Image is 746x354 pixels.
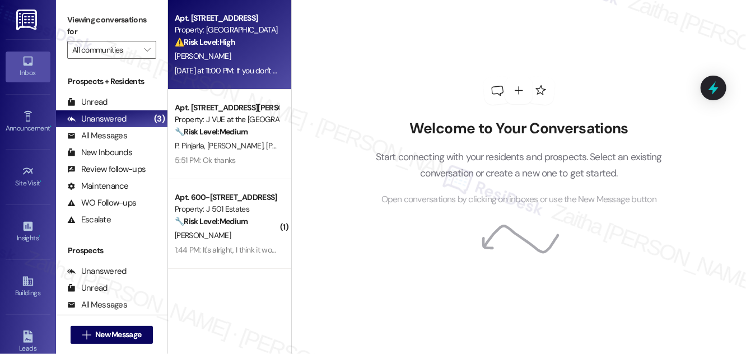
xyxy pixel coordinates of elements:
div: Prospects [56,245,167,257]
span: [PERSON_NAME] [175,51,231,61]
div: [DATE] at 11:00 PM: If you don't fix it tmr, I am going to call malden police [175,66,403,76]
i:  [144,45,150,54]
a: Site Visit • [6,162,50,192]
div: Prospects + Residents [56,76,167,87]
div: Unread [67,282,108,294]
div: 1:44 PM: It's alright, I think it won't be an ongoing issue. It appears family was visiting them.... [175,245,617,255]
span: [PERSON_NAME] [207,141,267,151]
img: ResiDesk Logo [16,10,39,30]
div: Apt. [STREET_ADDRESS][PERSON_NAME] [175,102,278,114]
span: P. Pinjarla [175,141,207,151]
div: (3) [151,110,167,128]
div: Apt. 600-[STREET_ADDRESS] [175,192,278,203]
div: Property: [GEOGRAPHIC_DATA] [175,24,278,36]
span: Open conversations by clicking on inboxes or use the New Message button [381,193,656,207]
div: Review follow-ups [67,164,146,175]
strong: 🔧 Risk Level: Medium [175,216,248,226]
input: All communities [72,41,138,59]
a: Buildings [6,272,50,302]
div: 5:51 PM: Ok thanks [175,155,235,165]
div: Unanswered [67,265,127,277]
span: New Message [95,329,141,341]
strong: 🔧 Risk Level: Medium [175,127,248,137]
div: Unread [67,96,108,108]
span: • [50,123,52,131]
i:  [82,330,91,339]
span: [PERSON_NAME] [175,230,231,240]
div: Maintenance [67,180,129,192]
div: All Messages [67,130,127,142]
span: [PERSON_NAME] [266,141,322,151]
div: Property: J VUE at the [GEOGRAPHIC_DATA] [175,114,278,125]
div: Unanswered [67,113,127,125]
div: All Messages [67,299,127,311]
div: WO Follow-ups [67,197,136,209]
p: Start connecting with your residents and prospects. Select an existing conversation or create a n... [359,149,679,181]
div: Property: J 501 Estates [175,203,278,215]
span: • [39,232,40,240]
div: Escalate [67,214,111,226]
label: Viewing conversations for [67,11,156,41]
h2: Welcome to Your Conversations [359,120,679,138]
div: Apt. [STREET_ADDRESS] [175,12,278,24]
a: Inbox [6,52,50,82]
button: New Message [71,326,153,344]
span: • [40,178,42,185]
strong: ⚠️ Risk Level: High [175,37,235,47]
div: New Inbounds [67,147,132,159]
a: Insights • [6,217,50,247]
